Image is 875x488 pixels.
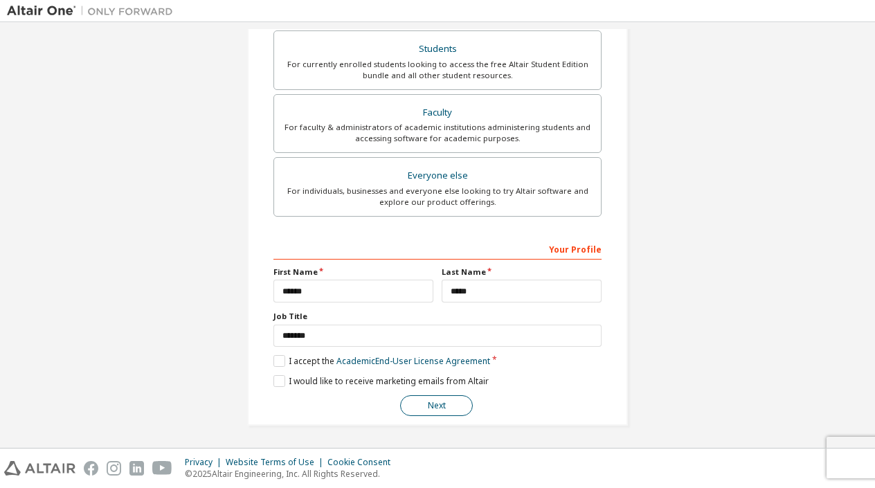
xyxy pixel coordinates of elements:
div: Faculty [282,103,593,123]
img: facebook.svg [84,461,98,476]
img: Altair One [7,4,180,18]
button: Next [400,395,473,416]
img: altair_logo.svg [4,461,75,476]
p: © 2025 Altair Engineering, Inc. All Rights Reserved. [185,468,399,480]
div: Your Profile [273,237,602,260]
label: First Name [273,266,433,278]
div: For faculty & administrators of academic institutions administering students and accessing softwa... [282,122,593,144]
img: linkedin.svg [129,461,144,476]
label: Last Name [442,266,602,278]
a: Academic End-User License Agreement [336,355,490,367]
div: Everyone else [282,166,593,186]
img: youtube.svg [152,461,172,476]
div: For currently enrolled students looking to access the free Altair Student Edition bundle and all ... [282,59,593,81]
div: Cookie Consent [327,457,399,468]
label: I would like to receive marketing emails from Altair [273,375,489,387]
label: I accept the [273,355,490,367]
div: For individuals, businesses and everyone else looking to try Altair software and explore our prod... [282,186,593,208]
label: Job Title [273,311,602,322]
div: Students [282,39,593,59]
div: Website Terms of Use [226,457,327,468]
div: Privacy [185,457,226,468]
img: instagram.svg [107,461,121,476]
